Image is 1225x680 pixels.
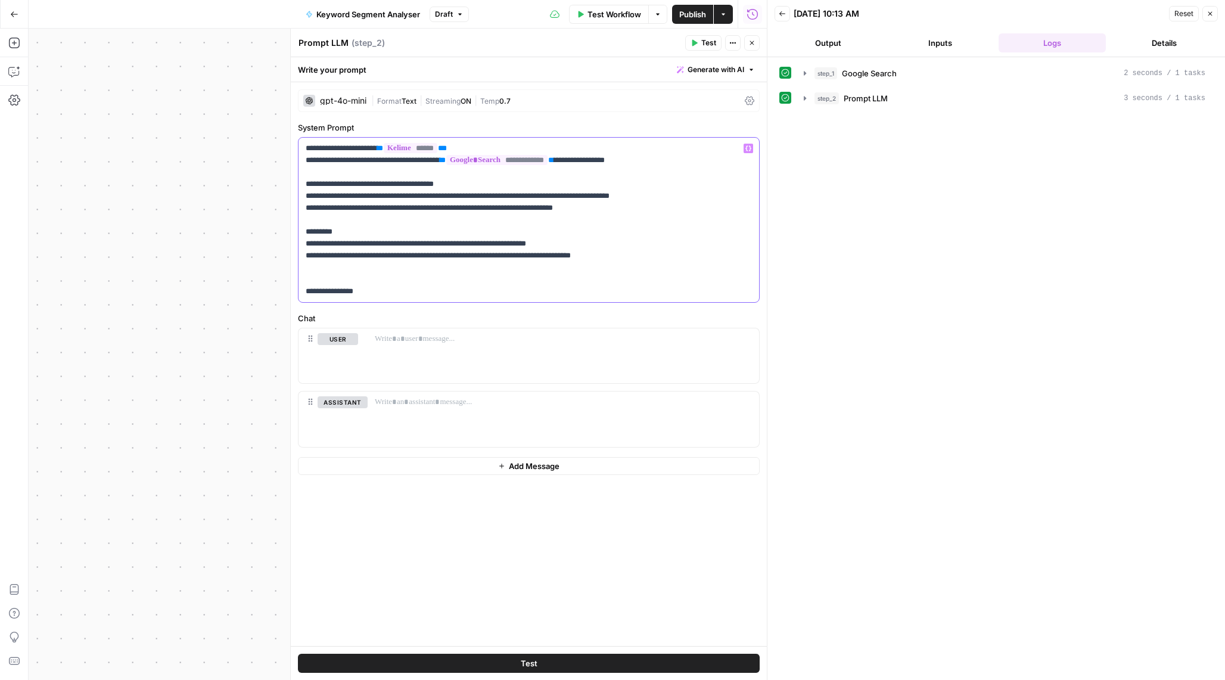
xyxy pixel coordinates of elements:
span: Generate with AI [688,64,744,75]
span: | [371,94,377,106]
span: Add Message [509,460,559,472]
span: | [416,94,425,106]
span: Test Workflow [587,8,641,20]
span: Streaming [425,97,461,105]
button: assistant [318,396,368,408]
button: Output [775,33,882,52]
span: Keyword Segment Analyser [316,8,420,20]
span: Reset [1174,8,1193,19]
span: Format [377,97,402,105]
button: Publish [672,5,713,24]
span: Test [521,657,537,669]
span: step_1 [814,67,837,79]
button: Draft [430,7,469,22]
button: Add Message [298,457,760,475]
div: assistant [299,392,358,446]
textarea: Prompt LLM [299,37,349,49]
button: 3 seconds / 1 tasks [797,89,1212,108]
span: | [471,94,480,106]
span: 0.7 [499,97,511,105]
span: ( step_2 ) [352,37,385,49]
div: Write your prompt [291,57,767,82]
span: 2 seconds / 1 tasks [1124,68,1205,79]
button: Keyword Segment Analyser [299,5,427,24]
span: ON [461,97,471,105]
div: user [299,328,358,383]
button: Test [298,654,760,673]
button: 2 seconds / 1 tasks [797,64,1212,83]
button: Test [685,35,722,51]
span: Prompt LLM [844,92,888,104]
div: gpt-4o-mini [320,97,366,105]
button: Generate with AI [672,62,760,77]
span: Google Search [842,67,897,79]
button: Inputs [887,33,994,52]
span: step_2 [814,92,839,104]
span: Publish [679,8,706,20]
span: Draft [435,9,453,20]
label: System Prompt [298,122,760,133]
span: Text [402,97,416,105]
button: Test Workflow [569,5,648,24]
span: Temp [480,97,499,105]
button: Reset [1169,6,1199,21]
span: 3 seconds / 1 tasks [1124,93,1205,104]
button: Logs [999,33,1106,52]
button: Details [1111,33,1218,52]
label: Chat [298,312,760,324]
button: user [318,333,358,345]
span: Test [701,38,716,48]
